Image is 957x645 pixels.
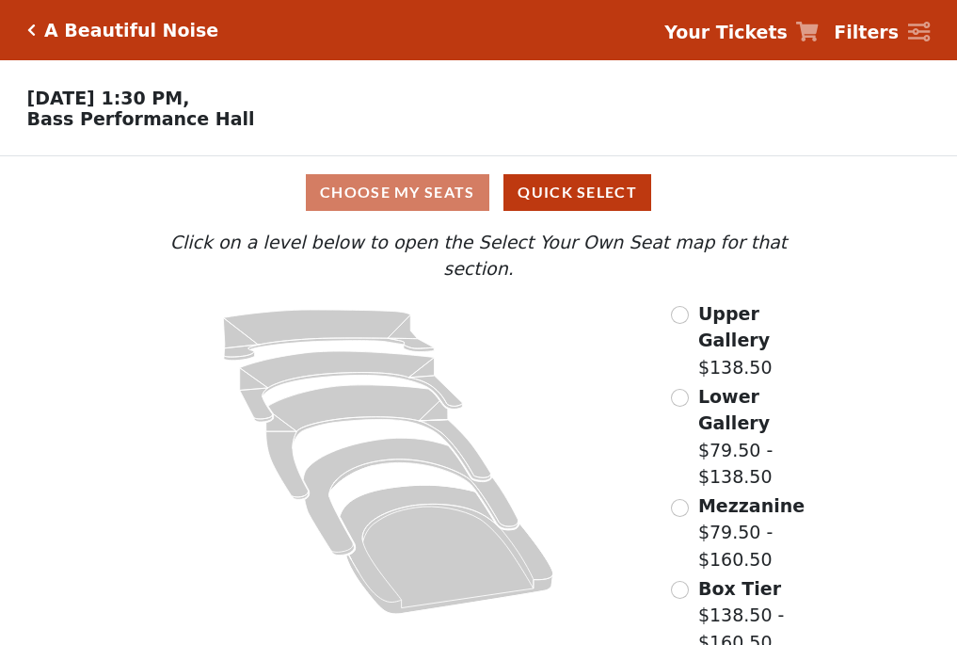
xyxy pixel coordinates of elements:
[664,19,819,46] a: Your Tickets
[698,300,824,381] label: $138.50
[27,24,36,37] a: Click here to go back to filters
[44,20,218,41] h5: A Beautiful Noise
[698,383,824,491] label: $79.50 - $138.50
[503,174,651,211] button: Quick Select
[698,492,824,573] label: $79.50 - $160.50
[698,578,781,599] span: Box Tier
[664,22,788,42] strong: Your Tickets
[834,22,899,42] strong: Filters
[240,351,463,422] path: Lower Gallery - Seats Available: 18
[698,495,805,516] span: Mezzanine
[698,386,770,434] span: Lower Gallery
[834,19,930,46] a: Filters
[341,485,554,614] path: Orchestra / Parterre Circle - Seats Available: 26
[133,229,823,282] p: Click on a level below to open the Select Your Own Seat map for that section.
[224,310,435,361] path: Upper Gallery - Seats Available: 262
[698,303,770,351] span: Upper Gallery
